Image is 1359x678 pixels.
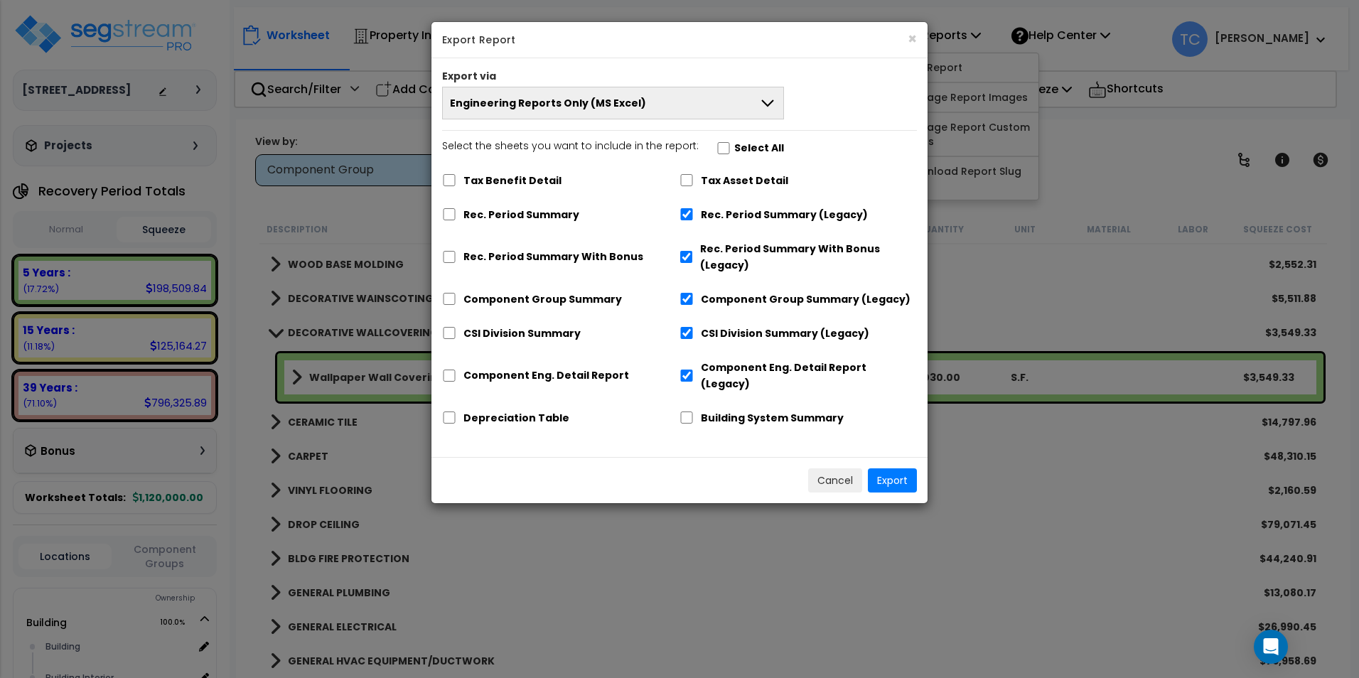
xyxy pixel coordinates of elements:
label: CSI Division Summary (Legacy) [701,325,869,342]
label: Select All [734,140,784,156]
label: Rec. Period Summary With Bonus (Legacy) [700,241,917,274]
label: CSI Division Summary [463,325,581,342]
button: Engineering Reports Only (MS Excel) [442,87,784,119]
p: Select the sheets you want to include in the report: [442,138,699,155]
label: Building System Summary [701,410,844,426]
button: × [908,31,917,46]
label: Tax Benefit Detail [463,173,562,189]
label: Export via [442,69,496,83]
label: Tax Asset Detail [701,173,788,189]
div: Open Intercom Messenger [1254,630,1288,664]
label: Rec. Period Summary (Legacy) [701,207,868,223]
label: Component Eng. Detail Report (Legacy) [701,360,917,392]
label: Rec. Period Summary [463,207,579,223]
button: Cancel [808,468,862,493]
input: Select the sheets you want to include in the report:Select All [716,142,731,154]
label: Component Group Summary [463,291,622,308]
label: Rec. Period Summary With Bonus [463,249,643,265]
h5: Export Report [442,33,917,47]
label: Component Eng. Detail Report [463,367,629,384]
label: Component Group Summary (Legacy) [701,291,911,308]
label: Depreciation Table [463,410,569,426]
span: Engineering Reports Only (MS Excel) [450,96,646,110]
button: Export [868,468,917,493]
